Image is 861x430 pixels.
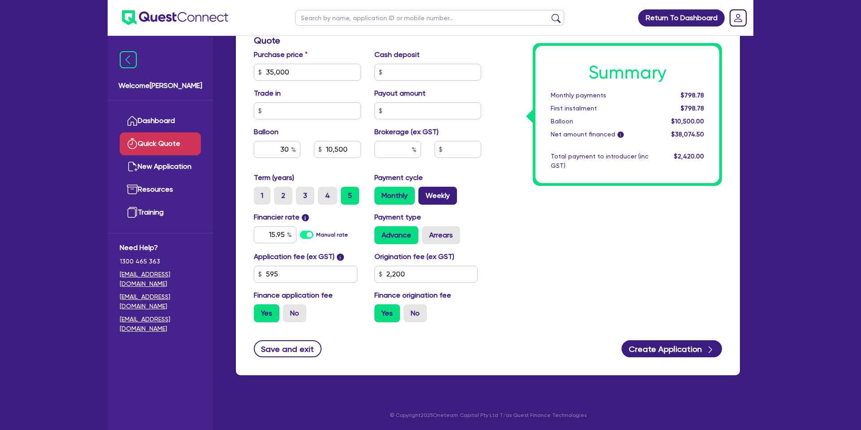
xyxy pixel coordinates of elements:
label: Trade in [254,88,281,99]
label: Yes [254,304,279,322]
span: Need Help? [120,242,201,253]
div: Monthly payments [544,91,655,100]
label: 2 [274,187,292,205]
span: $10,500.00 [671,118,704,125]
label: Yes [374,304,400,322]
a: Resources [120,178,201,201]
a: [EMAIL_ADDRESS][DOMAIN_NAME] [120,315,201,333]
label: Monthly [374,187,415,205]
h3: Quote [254,35,481,46]
img: quick-quote [127,138,138,149]
img: quest-connect-logo-blue [122,10,228,25]
label: Term (years) [254,172,294,183]
label: Cash deposit [374,49,420,60]
div: Net amount financed [544,130,655,139]
label: Arrears [422,226,460,244]
input: Search by name, application ID or mobile number... [295,10,564,26]
span: 1300 465 363 [120,257,201,266]
div: First instalment [544,104,655,113]
span: i [302,214,309,221]
p: © Copyright 2025 Oneteam Capital Pty Ltd T/as Quest Finance Technologies [230,411,746,419]
label: Application fee (ex GST) [254,251,335,262]
span: $2,420.00 [674,153,704,160]
label: Brokerage (ex GST) [374,127,439,137]
a: Quick Quote [120,132,201,155]
label: Manual rate [316,231,348,239]
label: Balloon [254,127,278,137]
label: Weekly [418,187,457,205]
a: [EMAIL_ADDRESS][DOMAIN_NAME] [120,270,201,289]
div: Balloon [544,117,655,126]
label: 5 [341,187,359,205]
label: Advance [374,226,418,244]
label: 3 [296,187,314,205]
div: Total payment to introducer (inc GST) [544,152,655,171]
img: new-application [127,161,138,172]
label: Purchase price [254,49,308,60]
label: Payment cycle [374,172,423,183]
label: Finance origination fee [374,290,451,301]
a: Dashboard [120,110,201,132]
label: Payout amount [374,88,426,99]
h1: Summary [551,62,704,83]
img: icon-menu-close [120,51,137,68]
a: New Application [120,155,201,178]
a: [EMAIL_ADDRESS][DOMAIN_NAME] [120,292,201,311]
a: Return To Dashboard [638,9,725,26]
span: Welcome [PERSON_NAME] [118,80,202,91]
label: No [283,304,306,322]
label: Payment type [374,212,421,223]
label: 4 [318,187,337,205]
label: Finance application fee [254,290,333,301]
span: i [617,132,624,138]
a: Training [120,201,201,224]
button: Save and exit [254,340,322,357]
span: $798.78 [681,105,704,112]
span: i [337,254,344,261]
img: resources [127,184,138,195]
label: No [404,304,427,322]
label: Financier rate [254,212,309,223]
a: Dropdown toggle [726,6,750,30]
span: $798.78 [681,92,704,99]
label: Origination fee (ex GST) [374,251,454,262]
img: training [127,207,138,218]
span: $38,074.50 [671,131,704,138]
button: Create Application [622,340,722,357]
label: 1 [254,187,270,205]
